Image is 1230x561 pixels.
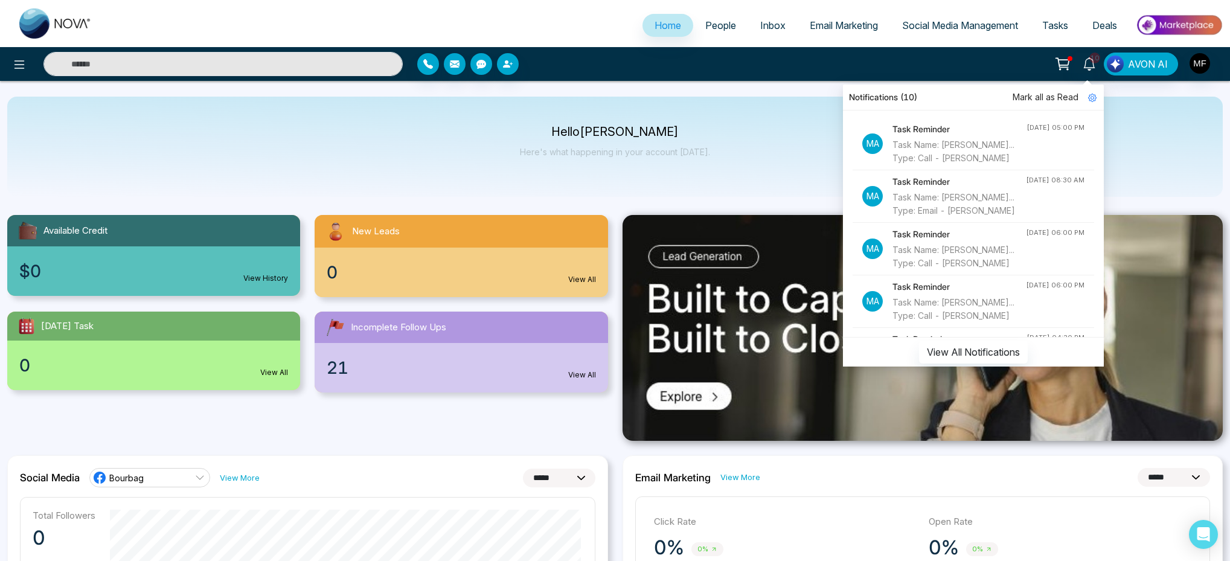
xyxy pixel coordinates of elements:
[17,220,39,242] img: availableCredit.svg
[43,224,107,238] span: Available Credit
[693,14,748,37] a: People
[862,239,883,259] p: Ma
[1189,520,1218,549] div: Open Intercom Messenger
[623,215,1223,441] img: .
[720,472,760,483] a: View More
[1135,11,1223,39] img: Market-place.gif
[748,14,798,37] a: Inbox
[892,243,1026,270] div: Task Name: [PERSON_NAME]... Type: Call - [PERSON_NAME]
[109,472,144,484] span: Bourbag
[41,319,94,333] span: [DATE] Task
[17,316,36,336] img: todayTask.svg
[892,280,1026,293] h4: Task Reminder
[352,225,400,239] span: New Leads
[760,19,786,31] span: Inbox
[1089,53,1100,63] span: 10
[654,536,684,560] p: 0%
[1080,14,1129,37] a: Deals
[520,127,710,137] p: Hello [PERSON_NAME]
[307,215,615,297] a: New Leads0View All
[1092,19,1117,31] span: Deals
[929,515,1191,529] p: Open Rate
[843,85,1104,111] div: Notifications (10)
[929,536,959,560] p: 0%
[862,186,883,207] p: Ma
[862,133,883,154] p: Ma
[33,510,95,521] p: Total Followers
[1027,123,1084,133] div: [DATE] 05:00 PM
[642,14,693,37] a: Home
[1075,53,1104,74] a: 10
[1104,53,1178,75] button: AVON AI
[654,515,917,529] p: Click Rate
[892,296,1026,322] div: Task Name: [PERSON_NAME]... Type: Call - [PERSON_NAME]
[1026,228,1084,238] div: [DATE] 06:00 PM
[220,472,260,484] a: View More
[33,526,95,550] p: 0
[655,19,681,31] span: Home
[327,355,348,380] span: 21
[1026,280,1084,290] div: [DATE] 06:00 PM
[892,123,1027,136] h4: Task Reminder
[19,8,92,39] img: Nova CRM Logo
[351,321,446,335] span: Incomplete Follow Ups
[798,14,890,37] a: Email Marketing
[1190,53,1210,74] img: User Avatar
[691,542,723,556] span: 0%
[892,191,1026,217] div: Task Name: [PERSON_NAME]... Type: Email - [PERSON_NAME]
[892,228,1026,241] h4: Task Reminder
[705,19,736,31] span: People
[810,19,878,31] span: Email Marketing
[568,274,596,285] a: View All
[1107,56,1124,72] img: Lead Flow
[919,341,1028,364] button: View All Notifications
[19,353,30,378] span: 0
[1013,91,1078,104] span: Mark all as Read
[862,291,883,312] p: Ma
[892,333,1027,346] h4: Task Reminder
[1030,14,1080,37] a: Tasks
[919,346,1028,356] a: View All Notifications
[568,370,596,380] a: View All
[243,273,288,284] a: View History
[324,316,346,338] img: followUps.svg
[635,472,711,484] h2: Email Marketing
[1128,57,1168,71] span: AVON AI
[327,260,338,285] span: 0
[1026,175,1084,185] div: [DATE] 08:30 AM
[260,367,288,378] a: View All
[20,472,80,484] h2: Social Media
[966,542,998,556] span: 0%
[520,147,710,157] p: Here's what happening in your account [DATE].
[892,138,1027,165] div: Task Name: [PERSON_NAME]... Type: Call - [PERSON_NAME]
[1042,19,1068,31] span: Tasks
[19,258,41,284] span: $0
[324,220,347,243] img: newLeads.svg
[1027,333,1084,343] div: [DATE] 04:30 PM
[890,14,1030,37] a: Social Media Management
[892,175,1026,188] h4: Task Reminder
[902,19,1018,31] span: Social Media Management
[307,312,615,393] a: Incomplete Follow Ups21View All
